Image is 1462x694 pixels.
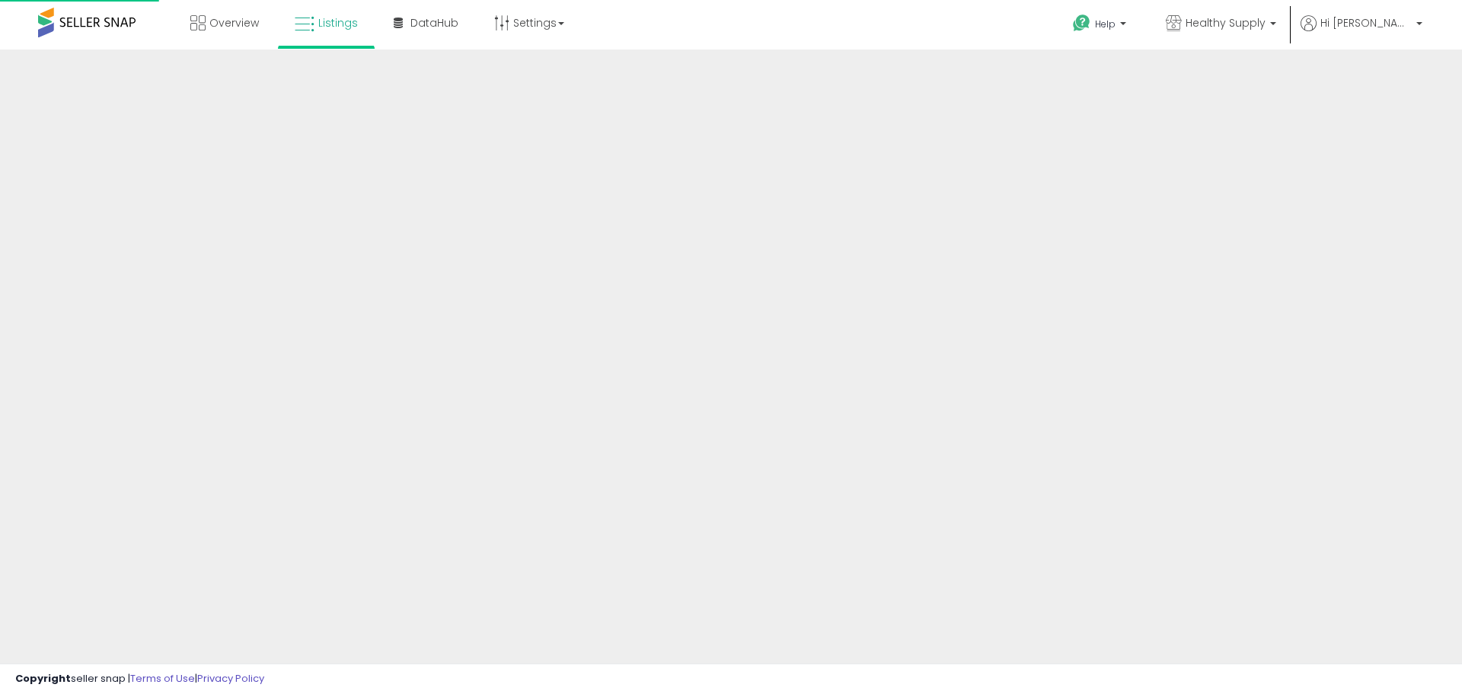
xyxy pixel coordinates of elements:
[1061,2,1141,50] a: Help
[1320,15,1412,30] span: Hi [PERSON_NAME]
[15,671,71,686] strong: Copyright
[1095,18,1116,30] span: Help
[15,672,264,686] div: seller snap | |
[318,15,358,30] span: Listings
[130,671,195,686] a: Terms of Use
[209,15,259,30] span: Overview
[1301,15,1422,50] a: Hi [PERSON_NAME]
[197,671,264,686] a: Privacy Policy
[1186,15,1266,30] span: Healthy Supply
[410,15,458,30] span: DataHub
[1072,14,1091,33] i: Get Help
